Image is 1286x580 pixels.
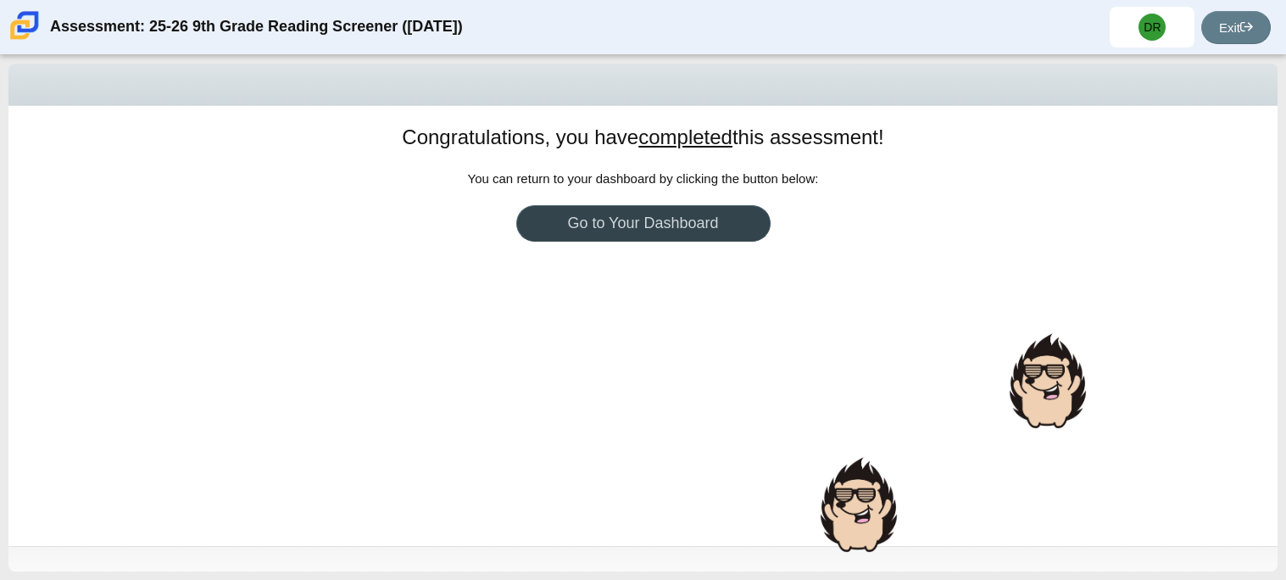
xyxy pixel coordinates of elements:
[516,205,771,242] a: Go to Your Dashboard
[7,31,42,46] a: Carmen School of Science & Technology
[468,171,819,186] span: You can return to your dashboard by clicking the button below:
[638,125,732,148] u: completed
[7,8,42,43] img: Carmen School of Science & Technology
[402,123,883,152] h1: Congratulations, you have this assessment!
[50,7,463,47] div: Assessment: 25-26 9th Grade Reading Screener ([DATE])
[1144,21,1161,33] span: DR
[1201,11,1271,44] a: Exit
